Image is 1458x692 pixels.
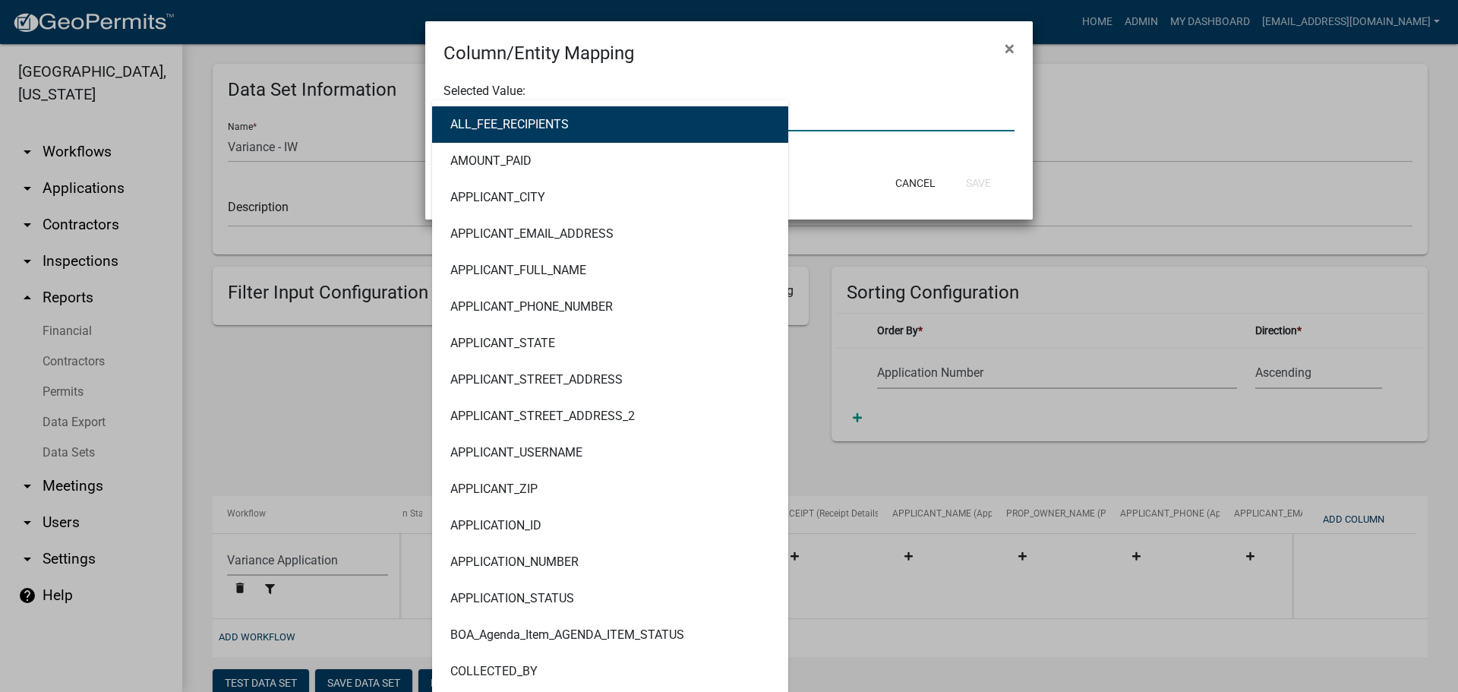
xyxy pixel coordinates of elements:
ngb-highlight: APPLICATION_NUMBER [450,556,579,568]
ngb-highlight: APPLICANT_PHONE_NUMBER [450,301,613,313]
wm-data-entity-autocomplete: Mapping Entity [443,82,1015,131]
button: Save [954,169,1003,197]
button: Close [993,27,1027,70]
ngb-highlight: BOA_Agenda_Item_AGENDA_ITEM_STATUS [450,629,684,641]
h4: Column/Entity Mapping [443,39,634,67]
ngb-highlight: APPLICANT_STREET_ADDRESS_2 [450,410,635,422]
ngb-highlight: APPLICATION_STATUS [450,592,574,605]
ngb-highlight: AMOUNT_PAID [450,155,532,167]
ngb-highlight: APPLICANT_CITY [450,191,545,204]
ngb-highlight: APPLICANT_STREET_ADDRESS [450,374,623,386]
span: × [1005,38,1015,59]
ngb-highlight: APPLICANT_ZIP [450,483,538,495]
ngb-highlight: APPLICANT_FULL_NAME [450,264,586,276]
ngb-highlight: APPLICANT_USERNAME [450,447,582,459]
span: Selected Value: [443,84,525,98]
ngb-highlight: APPLICANT_EMAIL_ADDRESS [450,228,614,240]
button: Cancel [883,169,948,197]
ngb-highlight: ALL_FEE_RECIPIENTS [450,118,569,131]
ngb-highlight: APPLICANT_STATE [450,337,555,349]
ngb-highlight: APPLICATION_ID [450,520,541,532]
ngb-highlight: COLLECTED_BY [450,665,538,678]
